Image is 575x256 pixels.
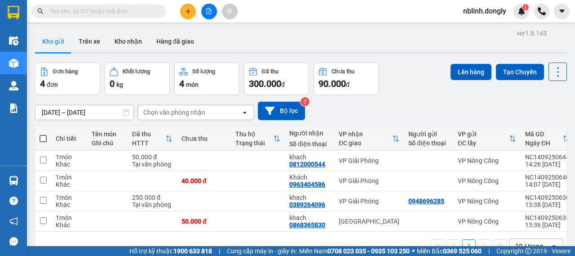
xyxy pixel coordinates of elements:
span: 300.000 [249,78,281,89]
div: 50.000 đ [181,218,226,225]
img: logo-vxr [8,6,19,19]
button: Trên xe [71,31,107,52]
th: Toggle SortBy [128,127,177,151]
div: [GEOGRAPHIC_DATA] [339,218,399,225]
span: Cung cấp máy in - giấy in: [227,246,297,256]
div: Số điện thoại [289,140,330,148]
th: Toggle SortBy [334,127,404,151]
div: 0868365830 [289,221,325,229]
span: kg [116,81,123,88]
div: Người nhận [289,130,330,137]
button: Đã thu300.000đ [244,63,309,95]
button: Số lượng4món [174,63,239,95]
div: 1 món [56,153,83,161]
div: NC1409250635 [525,214,570,221]
span: 4 [40,78,45,89]
div: Tại văn phòng [132,201,172,208]
div: VP Giải Phóng [339,198,399,205]
div: Khác [56,161,83,168]
span: question-circle [9,197,18,205]
sup: 1 [522,4,529,10]
div: Thu hộ [235,130,273,138]
svg: open [550,243,557,250]
div: Tên món [92,130,123,138]
span: Miền Nam [299,246,410,256]
span: đ [346,81,349,88]
div: VP Giải Phóng [339,157,399,164]
img: warehouse-icon [9,81,18,90]
div: khach [289,194,330,201]
span: file-add [206,8,212,14]
div: Số lượng [192,68,215,75]
input: Select a date range. [35,105,133,120]
button: Chưa thu90.000đ [314,63,379,95]
div: 1 món [56,174,83,181]
span: 0 [110,78,115,89]
svg: open [241,109,248,116]
div: NC1409250644 [525,153,570,161]
div: Khối lượng [123,68,150,75]
img: warehouse-icon [9,36,18,45]
div: VP nhận [339,130,392,138]
div: ĐC giao [339,139,392,147]
button: Hàng đã giao [149,31,201,52]
div: 0812000544 [289,161,325,168]
span: đơn [47,81,58,88]
div: Chưa thu [181,135,226,142]
div: Trạng thái [235,139,273,147]
div: ĐC lấy [458,139,509,147]
th: Toggle SortBy [453,127,521,151]
div: Khách [289,174,330,181]
div: Chi tiết [56,135,83,142]
button: Bộ lọc [258,102,305,120]
div: 1 món [56,214,83,221]
div: khach [289,153,330,161]
span: 4 [179,78,184,89]
button: Đơn hàng4đơn [35,63,100,95]
span: message [9,237,18,246]
div: VP gửi [458,130,509,138]
div: Người gửi [408,130,449,138]
button: caret-down [554,4,570,19]
span: caret-down [558,7,566,15]
div: NC1409250636 [525,194,570,201]
div: Tại văn phòng [132,161,172,168]
button: 1 [462,239,476,253]
span: aim [226,8,233,14]
div: Ghi chú [92,139,123,147]
sup: 2 [301,97,310,106]
div: ver 1.8.143 [517,28,547,38]
div: Khác [56,181,83,188]
button: Lên hàng [451,64,491,80]
span: Hỗ trợ kỹ thuật: [129,246,212,256]
button: plus [180,4,196,19]
span: Miền Bắc [417,246,482,256]
div: Chưa thu [332,68,354,75]
img: icon-new-feature [517,7,526,15]
div: 250.000 đ [132,194,172,201]
span: 90.000 [318,78,346,89]
div: Mã GD [525,130,562,138]
div: 1 món [56,194,83,201]
span: ⚪️ [412,249,415,253]
span: món [186,81,199,88]
img: solution-icon [9,103,18,113]
div: Đã thu [132,130,165,138]
th: Toggle SortBy [521,127,574,151]
strong: 1900 633 818 [173,247,212,255]
div: VP Nông Cống [458,218,516,225]
div: 14:26 [DATE] [525,161,570,168]
button: aim [222,4,238,19]
div: NC1409250640 [525,174,570,181]
img: warehouse-icon [9,58,18,68]
span: | [219,246,220,256]
span: notification [9,217,18,225]
div: VP Giải Phóng [339,177,399,184]
div: 13:38 [DATE] [525,201,570,208]
div: Đơn hàng [53,68,78,75]
div: 0389264096 [289,201,325,208]
div: khach [289,214,330,221]
div: 40.000 đ [181,177,226,184]
span: đ [281,81,285,88]
div: Số điện thoại [408,139,449,147]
